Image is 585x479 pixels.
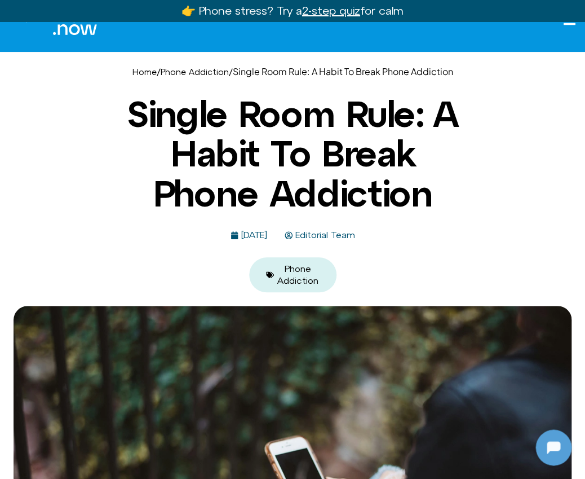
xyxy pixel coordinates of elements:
[98,93,128,106] p: [DATE]
[197,5,216,24] svg: Close Chatbot Button
[231,230,267,240] a: [DATE]
[193,360,211,378] svg: Voice Input Button
[132,67,157,77] a: Home
[161,67,229,77] a: Phone Addiction
[3,3,223,27] button: Expand Header Button
[178,5,197,24] svg: Restart Conversation Button
[32,121,201,175] p: Good to see you. Phone focus time. Which moment [DATE] grabs your phone the most? Choose one: 1) ...
[3,164,19,179] img: N5FCcHC.png
[181,4,404,17] a: 👉 Phone stress? Try a2-step quizfor calm
[241,230,267,240] time: [DATE]
[233,65,453,77] span: Single Room Rule: A Habit To Break Phone Addiction
[32,194,201,262] p: Makes sense — you want clarity. When do you reach for your phone most [DATE]? Choose one: 1) Morn...
[132,65,453,77] span: / /
[285,230,355,240] a: Editorial Team
[32,281,201,335] p: Looks like you stepped away—no worries. Message me when you're ready. What feels like a good next...
[70,28,156,44] h1: [DOMAIN_NAME]
[3,251,19,266] img: N5FCcHC.png
[3,324,19,340] img: N5FCcHC.png
[33,7,173,22] h2: [DOMAIN_NAME]
[19,363,175,375] textarea: Message Input
[10,6,28,24] img: N5FCcHC.png
[277,263,318,285] a: Phone Addiction
[292,230,355,240] span: Editorial Team
[118,94,467,213] h1: Single Room Rule: A Habit To Break Phone Addiction
[535,429,571,465] iframe: Botpress
[302,4,360,17] u: 2-step quiz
